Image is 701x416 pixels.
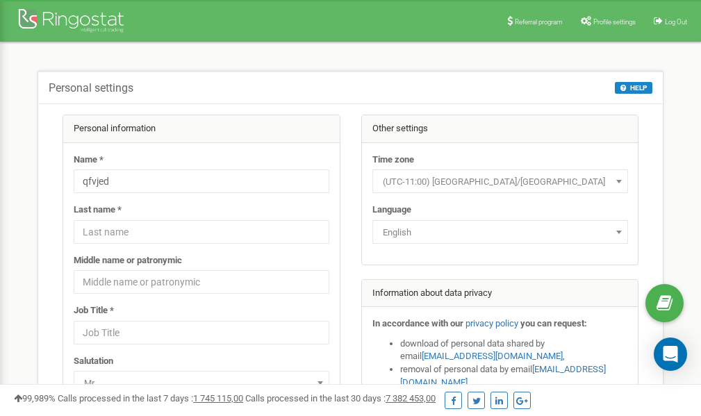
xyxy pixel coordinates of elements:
label: Language [372,203,411,217]
a: [EMAIL_ADDRESS][DOMAIN_NAME] [422,351,563,361]
span: (UTC-11:00) Pacific/Midway [372,169,628,193]
label: Last name * [74,203,122,217]
strong: In accordance with our [372,318,463,328]
span: English [372,220,628,244]
span: Mr. [79,374,324,393]
li: download of personal data shared by email , [400,338,628,363]
div: Open Intercom Messenger [654,338,687,371]
li: removal of personal data by email , [400,363,628,389]
button: HELP [615,82,652,94]
span: Referral program [515,18,563,26]
input: Job Title [74,321,329,344]
u: 7 382 453,00 [386,393,436,403]
span: Profile settings [593,18,636,26]
label: Middle name or patronymic [74,254,182,267]
span: Mr. [74,371,329,394]
div: Other settings [362,115,638,143]
a: privacy policy [465,318,518,328]
input: Name [74,169,329,193]
label: Salutation [74,355,113,368]
strong: you can request: [520,318,587,328]
u: 1 745 115,00 [193,393,243,403]
span: Calls processed in the last 7 days : [58,393,243,403]
span: Calls processed in the last 30 days : [245,393,436,403]
label: Name * [74,153,104,167]
input: Middle name or patronymic [74,270,329,294]
span: Log Out [665,18,687,26]
label: Job Title * [74,304,114,317]
h5: Personal settings [49,82,133,94]
input: Last name [74,220,329,244]
div: Information about data privacy [362,280,638,308]
span: (UTC-11:00) Pacific/Midway [377,172,623,192]
span: 99,989% [14,393,56,403]
div: Personal information [63,115,340,143]
span: English [377,223,623,242]
label: Time zone [372,153,414,167]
